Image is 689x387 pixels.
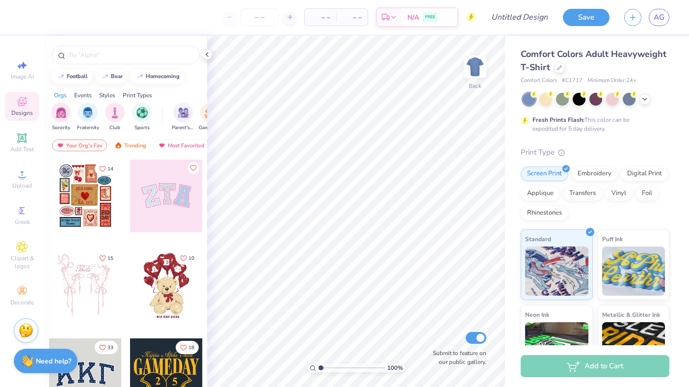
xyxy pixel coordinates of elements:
[205,107,216,118] img: Game Day Image
[51,103,71,132] div: filter for Sorority
[469,82,481,90] div: Back
[154,139,209,151] div: Most Favorited
[11,109,33,117] span: Designs
[77,103,99,132] button: filter button
[101,74,109,80] img: trend_line.gif
[132,103,152,132] div: filter for Sports
[521,166,568,181] div: Screen Print
[109,107,120,118] img: Club Image
[77,124,99,132] span: Fraternity
[12,182,32,190] span: Upload
[425,14,435,21] span: FREE
[57,74,65,80] img: trend_line.gif
[521,147,669,158] div: Print Type
[95,341,118,354] button: Like
[52,124,70,132] span: Sorority
[123,91,152,100] div: Print Types
[188,256,194,261] span: 10
[176,341,199,354] button: Like
[563,9,609,26] button: Save
[521,206,568,221] div: Rhinestones
[521,77,557,85] span: Comfort Colors
[176,251,199,265] button: Like
[36,357,71,366] strong: Need help?
[107,166,113,171] span: 14
[521,48,666,73] span: Comfort Colors Adult Heavyweight T-Shirt
[68,50,193,60] input: Try "Alpha"
[525,322,588,371] img: Neon Ink
[114,142,122,149] img: trending.gif
[571,166,618,181] div: Embroidery
[82,107,93,118] img: Fraternity Image
[649,9,669,26] a: AG
[55,107,67,118] img: Sorority Image
[525,247,588,296] img: Standard
[654,12,664,23] span: AG
[74,91,92,100] div: Events
[562,77,583,85] span: # C1717
[105,103,125,132] div: filter for Club
[15,218,30,226] span: Greek
[465,57,485,77] img: Back
[11,73,34,81] span: Image AI
[172,124,194,132] span: Parent's Weekend
[602,309,660,320] span: Metallic & Glitter Ink
[532,116,584,124] strong: Fresh Prints Flash:
[563,186,602,201] div: Transfers
[51,103,71,132] button: filter button
[67,74,88,79] div: football
[199,103,221,132] button: filter button
[5,254,39,270] span: Clipart & logos
[483,7,556,27] input: Untitled Design
[311,12,330,23] span: – –
[199,124,221,132] span: Game Day
[107,256,113,261] span: 15
[10,145,34,153] span: Add Text
[95,162,118,175] button: Like
[587,77,636,85] span: Minimum Order: 24 +
[96,69,127,84] button: bear
[134,124,150,132] span: Sports
[136,107,148,118] img: Sports Image
[240,8,279,26] input: – –
[111,74,123,79] div: bear
[407,12,419,23] span: N/A
[602,234,623,244] span: Puff Ink
[636,186,659,201] div: Foil
[427,349,486,366] label: Submit to feature on our public gallery.
[525,234,551,244] span: Standard
[172,103,194,132] div: filter for Parent's Weekend
[52,69,92,84] button: football
[99,91,115,100] div: Styles
[105,103,125,132] button: filter button
[387,363,403,372] span: 100 %
[158,142,166,149] img: most_fav.gif
[532,115,653,133] div: This color can be expedited for 5 day delivery.
[10,299,34,306] span: Decorate
[525,309,549,320] span: Neon Ink
[605,186,633,201] div: Vinyl
[136,74,144,80] img: trend_line.gif
[172,103,194,132] button: filter button
[188,345,194,350] span: 18
[107,345,113,350] span: 33
[131,69,184,84] button: homecoming
[95,251,118,265] button: Like
[52,139,107,151] div: Your Org's Fav
[602,247,665,296] img: Puff Ink
[132,103,152,132] button: filter button
[77,103,99,132] div: filter for Fraternity
[199,103,221,132] div: filter for Game Day
[602,322,665,371] img: Metallic & Glitter Ink
[621,166,668,181] div: Digital Print
[54,91,67,100] div: Orgs
[342,12,362,23] span: – –
[110,139,151,151] div: Trending
[187,162,199,174] button: Like
[56,142,64,149] img: most_fav.gif
[521,186,560,201] div: Applique
[178,107,189,118] img: Parent's Weekend Image
[146,74,180,79] div: homecoming
[109,124,120,132] span: Club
